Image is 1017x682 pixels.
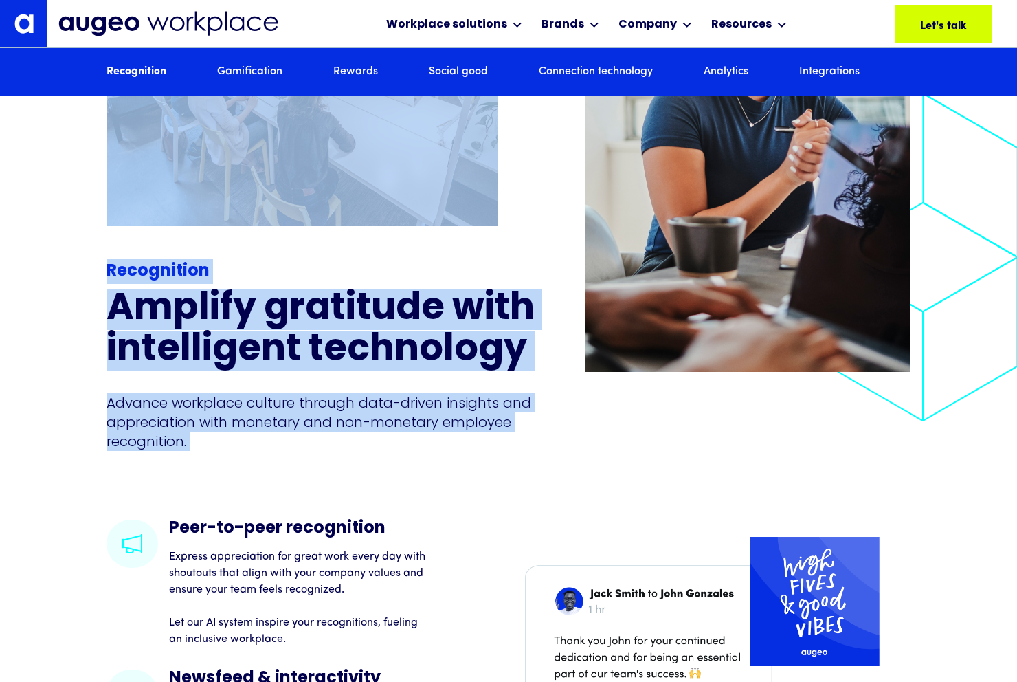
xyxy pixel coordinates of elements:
[539,65,653,80] a: Connection technology
[333,65,378,80] a: Rewards
[107,289,541,371] h2: Amplify gratitude with intelligent technology
[14,14,34,33] img: Augeo's "a" monogram decorative logo in white.
[107,393,541,451] p: Advance workplace culture through data-driven insights and appreciation with monetary and non-mon...
[169,549,433,648] p: Express appreciation for great work every day with shoutouts that align with your company values ...
[541,16,584,33] div: Brands
[711,16,772,33] div: Resources
[58,11,278,36] img: Augeo Workplace business unit full logo in mignight blue.
[386,16,507,33] div: Workplace solutions
[704,65,748,80] a: Analytics
[107,259,541,284] div: Recognition
[799,65,860,80] a: Integrations
[217,65,282,80] a: Gamification
[107,65,166,80] a: Recognition
[429,65,488,80] a: Social good
[618,16,677,33] div: Company
[895,5,992,43] a: Let's talk
[169,520,433,538] h4: Peer-to-peer recognition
